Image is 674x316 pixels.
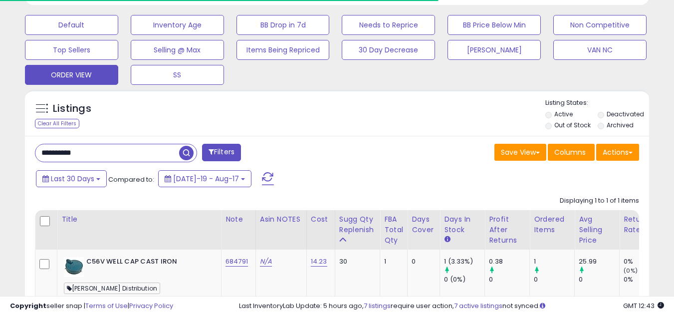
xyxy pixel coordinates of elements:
[35,119,79,128] div: Clear All Filters
[412,257,432,266] div: 0
[53,102,91,116] h5: Listings
[444,257,484,266] div: 1 (3.33%)
[448,15,541,35] button: BB Price Below Min
[494,144,546,161] button: Save View
[260,257,272,267] a: N/A
[444,214,480,235] div: Days In Stock
[311,214,331,225] div: Cost
[25,40,118,60] button: Top Sellers
[239,302,664,311] div: Last InventoryLab Update: 5 hours ago, require user action, not synced.
[607,110,644,118] label: Deactivated
[545,98,649,108] p: Listing States:
[10,301,46,311] strong: Copyright
[554,110,573,118] label: Active
[560,196,639,206] div: Displaying 1 to 1 of 1 items
[10,302,173,311] div: seller snap | |
[607,121,634,129] label: Archived
[579,275,619,284] div: 0
[553,15,647,35] button: Non Competitive
[596,144,639,161] button: Actions
[534,214,570,235] div: Ordered Items
[129,301,173,311] a: Privacy Policy
[339,214,376,235] div: Sugg Qty Replenish
[444,235,450,244] small: Days In Stock.
[131,15,224,35] button: Inventory Age
[412,214,436,235] div: Days Cover
[51,174,94,184] span: Last 30 Days
[384,257,400,266] div: 1
[489,257,529,266] div: 0.38
[260,214,302,225] div: Asin NOTES
[255,210,306,250] th: CSV column name: cust_attr_1_ Asin NOTES
[534,257,574,266] div: 1
[624,275,664,284] div: 0%
[554,147,586,157] span: Columns
[448,40,541,60] button: [PERSON_NAME]
[36,170,107,187] button: Last 30 Days
[342,15,435,35] button: Needs to Reprice
[158,170,251,187] button: [DATE]-19 - Aug-17
[25,15,118,35] button: Default
[364,301,391,311] a: 7 listings
[236,40,330,60] button: Items Being Repriced
[444,275,484,284] div: 0 (0%)
[579,214,615,246] div: Avg Selling Price
[335,210,380,250] th: Please note that this number is a calculation based on your required days of coverage and your ve...
[236,15,330,35] button: BB Drop in 7d
[61,214,217,225] div: Title
[553,40,647,60] button: VAN NC
[173,174,239,184] span: [DATE]-19 - Aug-17
[86,257,208,269] b: C56V WELL CAP CAST IRON
[624,214,660,235] div: Return Rate
[534,275,574,284] div: 0
[339,257,373,266] div: 30
[554,121,591,129] label: Out of Stock
[579,257,619,266] div: 25.99
[225,214,251,225] div: Note
[64,257,84,277] img: 21Q0Nyq0wlL._SL40_.jpg
[489,275,529,284] div: 0
[85,301,128,311] a: Terms of Use
[64,283,160,294] span: [PERSON_NAME] Distribution
[548,144,595,161] button: Columns
[108,175,154,184] span: Compared to:
[131,40,224,60] button: Selling @ Max
[454,301,502,311] a: 7 active listings
[624,267,638,275] small: (0%)
[489,214,525,246] div: Profit After Returns
[311,257,327,267] a: 14.23
[623,301,664,311] span: 2025-09-18 12:43 GMT
[25,65,118,85] button: ORDER VIEW
[384,214,403,246] div: FBA Total Qty
[624,257,664,266] div: 0%
[342,40,435,60] button: 30 Day Decrease
[202,144,241,161] button: Filters
[225,257,248,267] a: 684791
[131,65,224,85] button: SS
